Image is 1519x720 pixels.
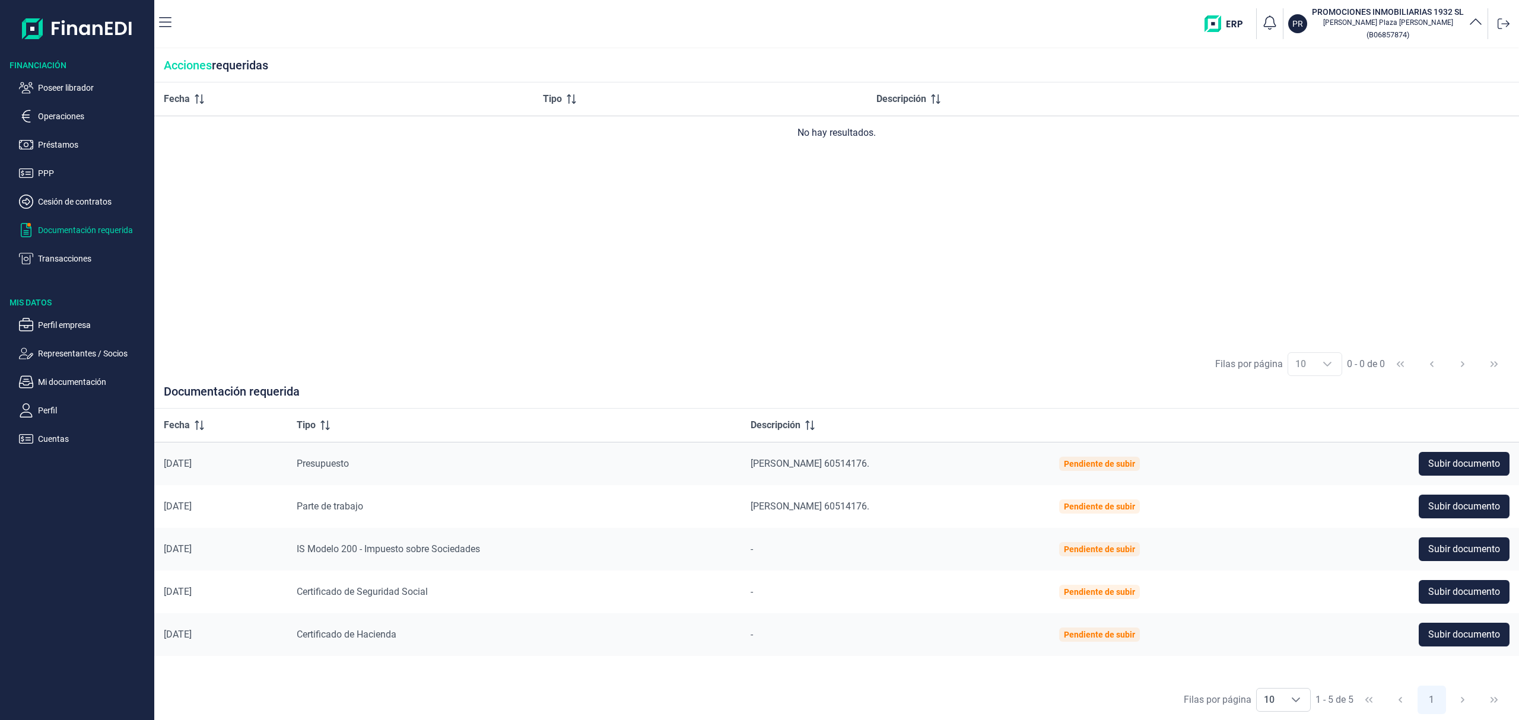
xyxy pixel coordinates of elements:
div: requeridas [154,49,1519,82]
p: Poseer librador [38,81,150,95]
span: [PERSON_NAME] 60514176. [751,501,869,512]
span: [PERSON_NAME] 60514176. [751,458,869,469]
span: Tipo [297,418,316,432]
div: [DATE] [164,458,278,470]
span: Subir documento [1428,542,1500,556]
span: Subir documento [1428,585,1500,599]
div: Pendiente de subir [1064,587,1135,597]
span: Fecha [164,418,190,432]
p: [PERSON_NAME] Plaza [PERSON_NAME] [1312,18,1464,27]
button: Representantes / Socios [19,346,150,361]
button: PRPROMOCIONES INMOBILIARIAS 1932 SL[PERSON_NAME] Plaza [PERSON_NAME](B06857874) [1288,6,1483,42]
p: Préstamos [38,138,150,152]
div: Pendiente de subir [1064,630,1135,639]
p: Cesión de contratos [38,195,150,209]
button: Cuentas [19,432,150,446]
div: Choose [1282,689,1310,711]
span: Subir documento [1428,457,1500,471]
p: Mi documentación [38,375,150,389]
span: Acciones [164,58,212,72]
span: Presupuesto [297,458,349,469]
button: Préstamos [19,138,150,152]
div: [DATE] [164,629,278,641]
div: Filas por página [1184,693,1251,707]
small: Copiar cif [1367,30,1409,39]
button: Poseer librador [19,81,150,95]
p: PR [1292,18,1303,30]
button: Last Page [1480,686,1508,714]
button: Last Page [1480,350,1508,378]
p: Operaciones [38,109,150,123]
img: erp [1205,15,1251,32]
button: Subir documento [1419,537,1510,561]
span: Parte de trabajo [297,501,363,512]
button: Subir documento [1419,623,1510,646]
button: Perfil empresa [19,318,150,332]
span: - [751,543,753,555]
div: Pendiente de subir [1064,459,1135,469]
button: First Page [1355,686,1383,714]
span: 0 - 0 de 0 [1347,359,1385,369]
span: - [751,586,753,597]
button: PPP [19,166,150,180]
span: IS Modelo 200 - Impuesto sobre Sociedades [297,543,480,555]
div: Choose [1313,353,1342,375]
button: Page 1 [1418,686,1446,714]
button: Documentación requerida [19,223,150,237]
span: Descripción [751,418,800,432]
div: No hay resultados. [164,126,1510,140]
div: Pendiente de subir [1064,502,1135,511]
button: Next Page [1448,350,1477,378]
span: Certificado de Hacienda [297,629,396,640]
p: Documentación requerida [38,223,150,237]
button: Cesión de contratos [19,195,150,209]
button: Previous Page [1386,686,1415,714]
div: [DATE] [164,543,278,555]
span: Tipo [543,92,562,106]
button: First Page [1386,350,1415,378]
p: Perfil empresa [38,318,150,332]
span: Certificado de Seguridad Social [297,586,428,597]
div: Pendiente de subir [1064,544,1135,554]
p: Transacciones [38,251,150,266]
button: Mi documentación [19,375,150,389]
span: 10 [1257,689,1282,711]
p: Perfil [38,403,150,418]
h3: PROMOCIONES INMOBILIARIAS 1932 SL [1312,6,1464,18]
button: Operaciones [19,109,150,123]
button: Perfil [19,403,150,418]
button: Previous Page [1418,350,1446,378]
button: Subir documento [1419,452,1510,476]
img: Logo de aplicación [22,9,133,47]
button: Transacciones [19,251,150,266]
button: Subir documento [1419,495,1510,518]
p: PPP [38,166,150,180]
div: [DATE] [164,586,278,598]
button: Next Page [1448,686,1477,714]
span: Descripción [876,92,926,106]
p: Cuentas [38,432,150,446]
div: [DATE] [164,501,278,512]
div: Filas por página [1215,357,1283,371]
p: Representantes / Socios [38,346,150,361]
span: 1 - 5 de 5 [1315,695,1353,705]
span: - [751,629,753,640]
div: Documentación requerida [154,384,1519,409]
span: Subir documento [1428,499,1500,514]
button: Subir documento [1419,580,1510,604]
span: Subir documento [1428,627,1500,642]
span: Fecha [164,92,190,106]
